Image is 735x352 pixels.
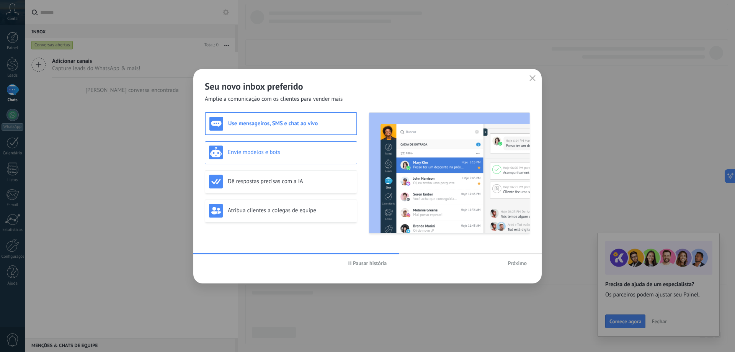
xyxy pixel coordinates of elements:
h3: Envie modelos e bots [228,149,353,156]
h2: Seu novo inbox preferido [205,80,530,92]
button: Próximo [504,257,530,269]
span: Pausar história [353,260,387,266]
h3: Atribua clientes a colegas de equipe [228,207,353,214]
span: Próximo [508,260,527,266]
button: Pausar história [345,257,390,269]
span: Amplie a comunicação com os clientes para vender mais [205,95,343,103]
h3: Dê respostas precisas com a IA [228,178,353,185]
h3: Use mensageiros, SMS e chat ao vivo [228,120,353,127]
